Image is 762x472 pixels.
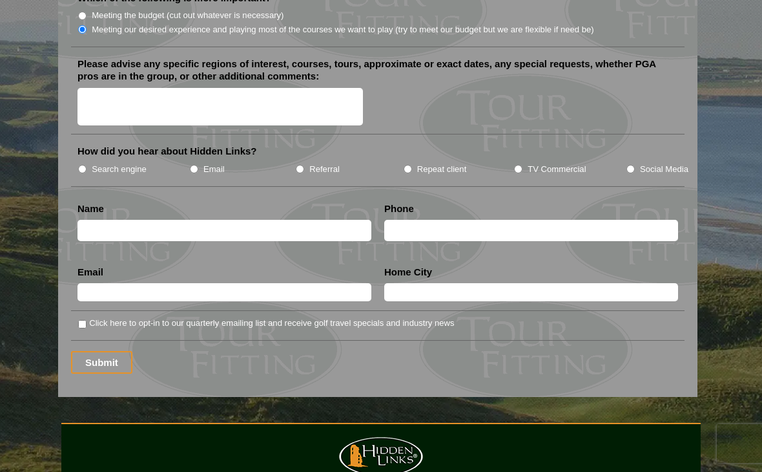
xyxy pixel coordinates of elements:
label: Home City [384,266,432,279]
label: Name [77,202,104,215]
label: Meeting our desired experience and playing most of the courses we want to play (try to meet our b... [92,23,594,36]
label: Please advise any specific regions of interest, courses, tours, approximate or exact dates, any s... [77,58,678,83]
label: Click here to opt-in to our quarterly emailing list and receive golf travel specials and industry... [89,317,454,330]
label: Search engine [92,163,147,176]
label: TV Commercial [528,163,586,176]
input: Submit [71,351,132,374]
label: Repeat client [417,163,467,176]
label: How did you hear about Hidden Links? [77,145,257,158]
label: Email [77,266,103,279]
label: Email [203,163,225,176]
label: Phone [384,202,414,215]
label: Meeting the budget (cut out whatever is necessary) [92,9,283,22]
label: Social Media [640,163,688,176]
label: Referral [309,163,340,176]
